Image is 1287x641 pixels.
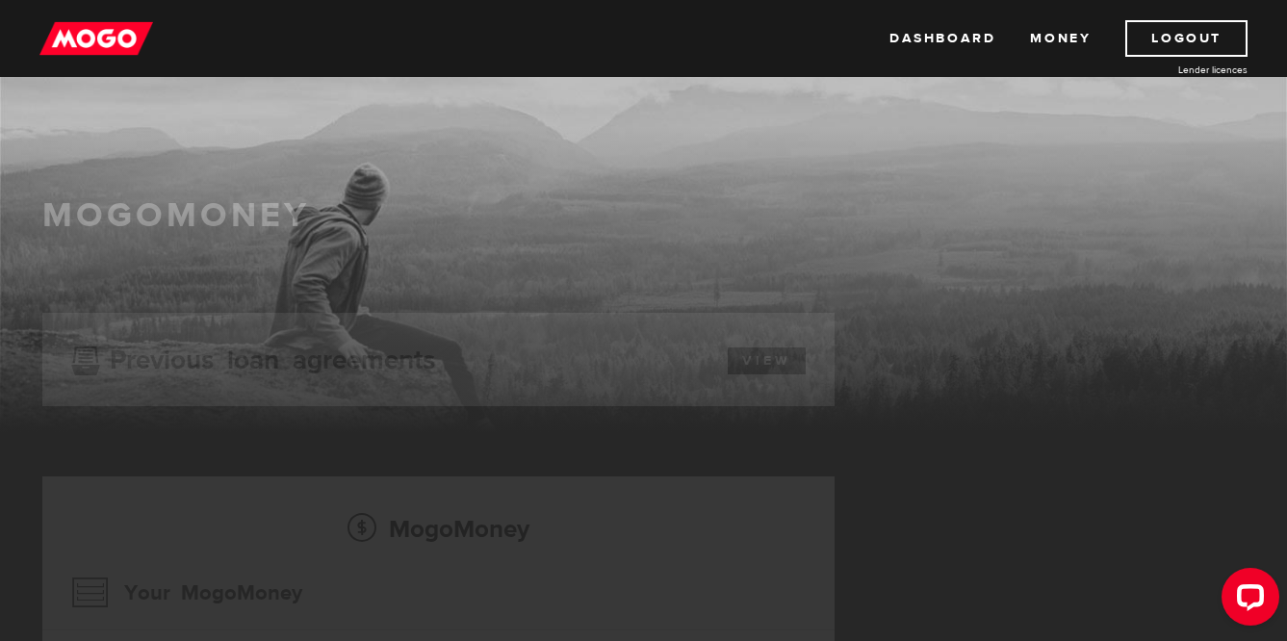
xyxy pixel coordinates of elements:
a: Dashboard [889,20,995,57]
a: Money [1030,20,1091,57]
h3: Your MogoMoney [71,568,302,618]
a: Logout [1125,20,1248,57]
h1: MogoMoney [42,195,1246,236]
img: mogo_logo-11ee424be714fa7cbb0f0f49df9e16ec.png [39,20,153,57]
h3: Previous loan agreements [71,345,435,370]
a: View [728,347,806,374]
a: Lender licences [1103,63,1248,77]
iframe: LiveChat chat widget [1206,560,1287,641]
h2: MogoMoney [71,508,806,549]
